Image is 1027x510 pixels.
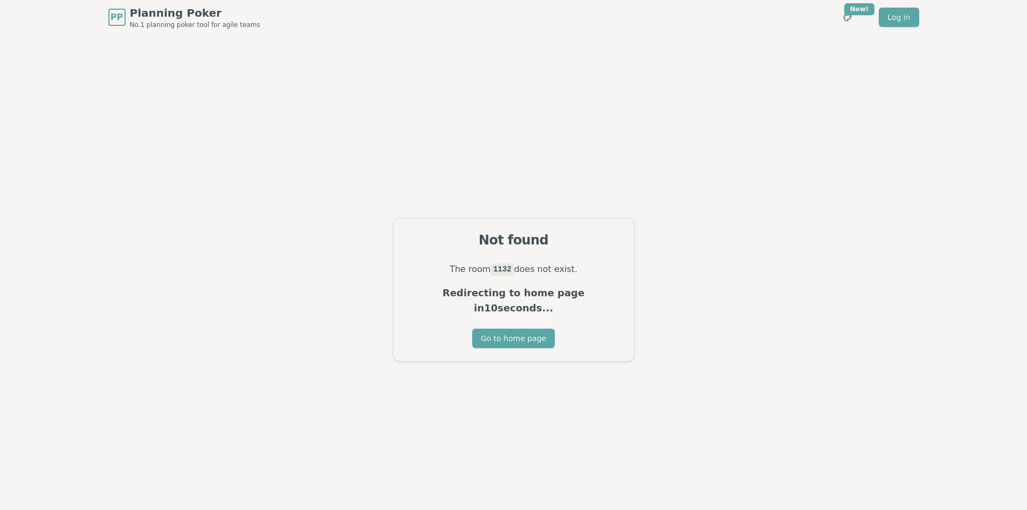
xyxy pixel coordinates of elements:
div: New! [844,3,875,15]
span: No.1 planning poker tool for agile teams [130,21,260,29]
span: Planning Poker [130,5,260,21]
span: PP [111,11,123,24]
button: Go to home page [472,329,555,348]
code: 1132 [491,263,514,275]
a: PPPlanning PokerNo.1 planning poker tool for agile teams [108,5,260,29]
p: Redirecting to home page in 10 seconds... [406,285,621,316]
a: Log in [879,8,919,27]
p: The room does not exist. [406,262,621,277]
div: Not found [406,232,621,249]
button: New! [838,8,857,27]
